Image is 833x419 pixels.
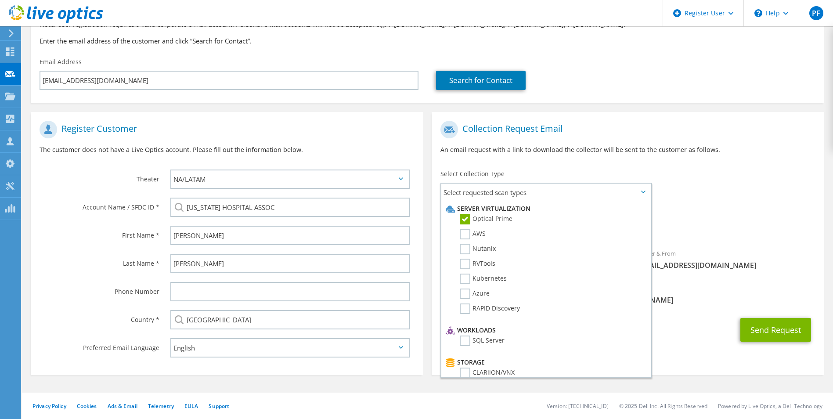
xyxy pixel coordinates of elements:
[148,402,174,410] a: Telemetry
[444,203,646,214] li: Server Virtualization
[432,244,628,275] div: To
[209,402,229,410] a: Support
[432,279,824,309] div: CC & Reply To
[40,254,159,268] label: Last Name *
[32,402,66,410] a: Privacy Policy
[460,289,490,299] label: Azure
[460,274,507,284] label: Kubernetes
[40,338,159,352] label: Preferred Email Language
[619,402,707,410] li: © 2025 Dell Inc. All Rights Reserved
[40,36,815,46] h3: Enter the email address of the customer and click “Search for Contact”.
[444,325,646,336] li: Workloads
[40,58,82,66] label: Email Address
[460,259,495,269] label: RVTools
[40,310,159,324] label: Country *
[436,71,526,90] a: Search for Contact
[40,121,410,138] h1: Register Customer
[40,226,159,240] label: First Name *
[432,205,824,240] div: Requested Collections
[460,336,505,346] label: SQL Server
[628,244,824,275] div: Sender & From
[740,318,811,342] button: Send Request
[460,368,515,378] label: CLARiiON/VNX
[440,121,811,138] h1: Collection Request Email
[444,357,646,368] li: Storage
[40,198,159,212] label: Account Name / SFDC ID *
[440,145,815,155] p: An email request with a link to download the collector will be sent to the customer as follows.
[40,170,159,184] label: Theater
[460,229,486,239] label: AWS
[184,402,198,410] a: EULA
[547,402,609,410] li: Version: [TECHNICAL_ID]
[460,303,520,314] label: RAPID Discovery
[754,9,762,17] svg: \n
[637,260,815,270] span: [EMAIL_ADDRESS][DOMAIN_NAME]
[460,244,496,254] label: Nutanix
[460,214,512,224] label: Optical Prime
[108,402,137,410] a: Ads & Email
[77,402,97,410] a: Cookies
[718,402,822,410] li: Powered by Live Optics, a Dell Technology
[441,184,650,201] span: Select requested scan types
[440,170,505,178] label: Select Collection Type
[809,6,823,20] span: PF
[40,282,159,296] label: Phone Number
[40,145,414,155] p: The customer does not have a Live Optics account. Please fill out the information below.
